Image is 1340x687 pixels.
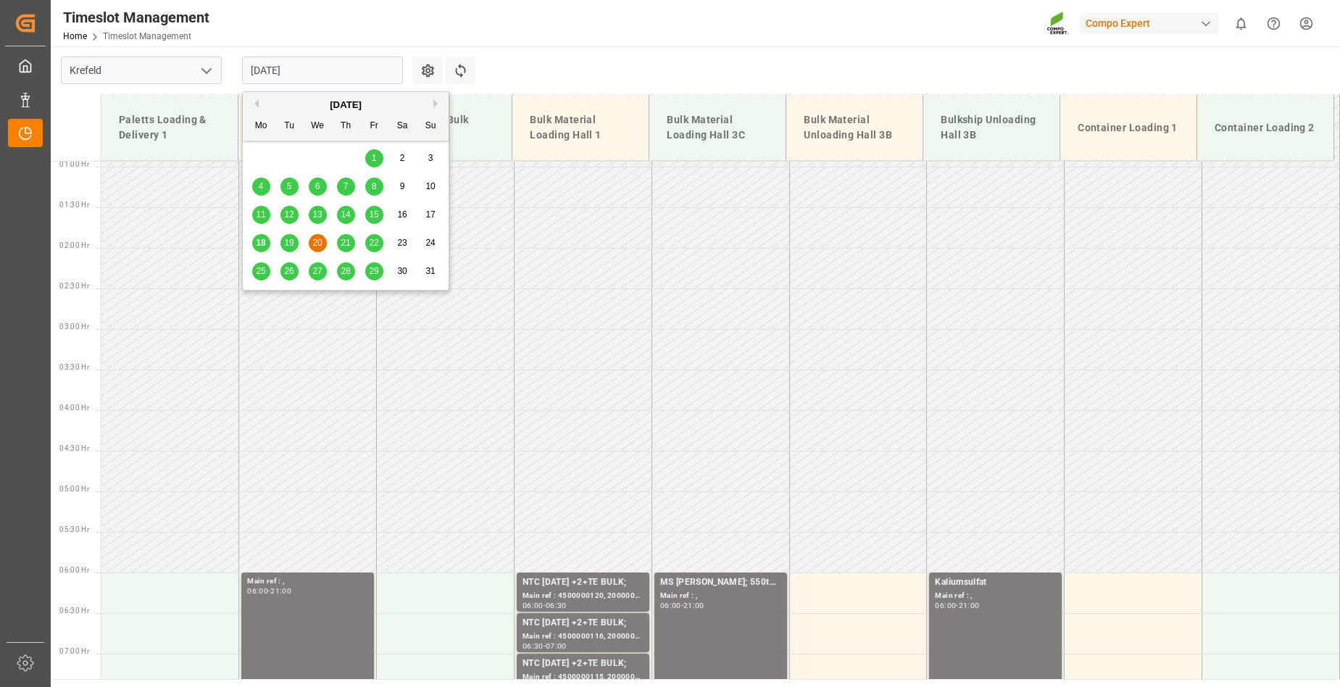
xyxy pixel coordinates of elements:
div: Choose Sunday, August 17th, 2025 [422,206,440,224]
span: 01:00 Hr [59,160,89,168]
span: 3 [428,153,433,163]
span: 29 [369,266,378,276]
img: Screenshot%202023-09-29%20at%2010.02.21.png_1712312052.png [1046,11,1070,36]
span: 21 [341,238,350,248]
span: 7 [344,181,349,191]
span: 14 [341,209,350,220]
div: - [544,602,546,609]
button: Previous Month [250,99,259,108]
div: Tu [280,117,299,136]
div: Choose Wednesday, August 27th, 2025 [309,262,327,280]
div: Choose Sunday, August 3rd, 2025 [422,149,440,167]
div: Choose Saturday, August 30th, 2025 [394,262,412,280]
div: - [956,602,958,609]
div: Main ref : , [935,590,1056,602]
span: 25 [256,266,265,276]
div: Choose Tuesday, August 5th, 2025 [280,178,299,196]
div: Choose Sunday, August 31st, 2025 [422,262,440,280]
span: 03:00 Hr [59,322,89,330]
span: 26 [284,266,294,276]
div: Bulkship Unloading Hall 3B [935,107,1048,149]
span: 5 [287,181,292,191]
div: Choose Thursday, August 7th, 2025 [337,178,355,196]
span: 2 [400,153,405,163]
button: Help Center [1257,7,1290,40]
div: Choose Friday, August 29th, 2025 [365,262,383,280]
div: Choose Tuesday, August 12th, 2025 [280,206,299,224]
span: 16 [397,209,407,220]
a: Home [63,31,87,41]
div: 06:30 [523,643,544,649]
div: NTC [DATE] +2+TE BULK; [523,575,644,590]
div: 06:00 [523,602,544,609]
button: Next Month [433,99,442,108]
div: Bulk Material Unloading Hall 3B [798,107,911,149]
div: Choose Tuesday, August 19th, 2025 [280,234,299,252]
div: NTC [DATE] +2+TE BULK; [523,657,644,671]
span: 28 [341,266,350,276]
div: 21:00 [270,588,291,594]
div: Choose Friday, August 15th, 2025 [365,206,383,224]
input: Type to search/select [61,57,222,84]
div: - [268,588,270,594]
div: 21:00 [959,602,980,609]
button: show 0 new notifications [1225,7,1257,40]
span: 6 [315,181,320,191]
div: We [309,117,327,136]
div: Choose Friday, August 1st, 2025 [365,149,383,167]
div: Choose Friday, August 8th, 2025 [365,178,383,196]
span: 19 [284,238,294,248]
span: 12 [284,209,294,220]
span: 24 [425,238,435,248]
button: Compo Expert [1080,9,1225,37]
div: Kaliumsulfat [935,575,1056,590]
span: 10 [425,181,435,191]
div: Container Loading 1 [1072,114,1185,141]
div: Mo [252,117,270,136]
div: 07:00 [546,643,567,649]
span: 1 [372,153,377,163]
span: 04:00 Hr [59,404,89,412]
div: Choose Saturday, August 23rd, 2025 [394,234,412,252]
div: 21:00 [683,602,704,609]
div: Choose Saturday, August 9th, 2025 [394,178,412,196]
span: 02:00 Hr [59,241,89,249]
div: Main ref : , [247,575,368,588]
div: Choose Thursday, August 21st, 2025 [337,234,355,252]
span: 20 [312,238,322,248]
div: Paletts Loading & Delivery 1 [113,107,226,149]
span: 01:30 Hr [59,201,89,209]
span: 06:00 Hr [59,566,89,574]
div: MS [PERSON_NAME]; 550to BLK Classic + 600 BLK Suprem [660,575,781,590]
div: month 2025-08 [247,144,445,286]
div: NTC [DATE] +2+TE BULK; [523,616,644,630]
div: Main ref : 4500000115, 2000000058; [523,671,644,683]
div: Choose Wednesday, August 13th, 2025 [309,206,327,224]
div: Main ref : , [660,590,781,602]
div: - [681,602,683,609]
div: 06:00 [660,602,681,609]
div: Choose Monday, August 25th, 2025 [252,262,270,280]
span: 30 [397,266,407,276]
div: Choose Saturday, August 16th, 2025 [394,206,412,224]
span: 13 [312,209,322,220]
input: DD.MM.YYYY [242,57,403,84]
span: 17 [425,209,435,220]
span: 04:30 Hr [59,444,89,452]
span: 05:30 Hr [59,525,89,533]
span: 02:30 Hr [59,282,89,290]
div: 06:00 [247,588,268,594]
div: Choose Wednesday, August 6th, 2025 [309,178,327,196]
div: Container Loading 2 [1209,114,1322,141]
span: 18 [256,238,265,248]
span: 23 [397,238,407,248]
div: Choose Monday, August 11th, 2025 [252,206,270,224]
div: Sa [394,117,412,136]
div: Fr [365,117,383,136]
span: 4 [259,181,264,191]
div: Choose Wednesday, August 20th, 2025 [309,234,327,252]
span: 27 [312,266,322,276]
div: Main ref : 4500000120, 2000000058; [523,590,644,602]
div: Timeslot Management [63,7,209,28]
span: 11 [256,209,265,220]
